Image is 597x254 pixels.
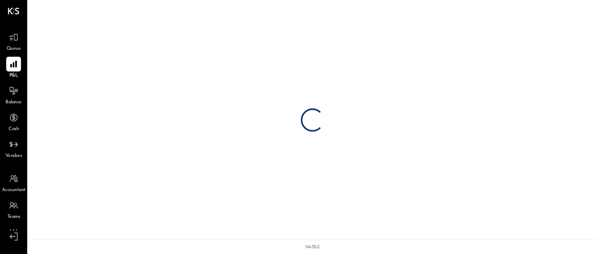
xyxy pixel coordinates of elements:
[0,198,27,221] a: Teams
[9,72,18,79] span: P&L
[305,244,319,250] div: v 4.35.2
[2,187,26,194] span: Accountant
[7,214,20,221] span: Teams
[0,84,27,106] a: Balance
[9,126,19,133] span: Cash
[5,153,22,160] span: Vendors
[0,171,27,194] a: Accountant
[0,110,27,133] a: Cash
[0,137,27,160] a: Vendors
[0,57,27,79] a: P&L
[7,45,21,52] span: Queue
[5,99,22,106] span: Balance
[0,30,27,52] a: Queue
